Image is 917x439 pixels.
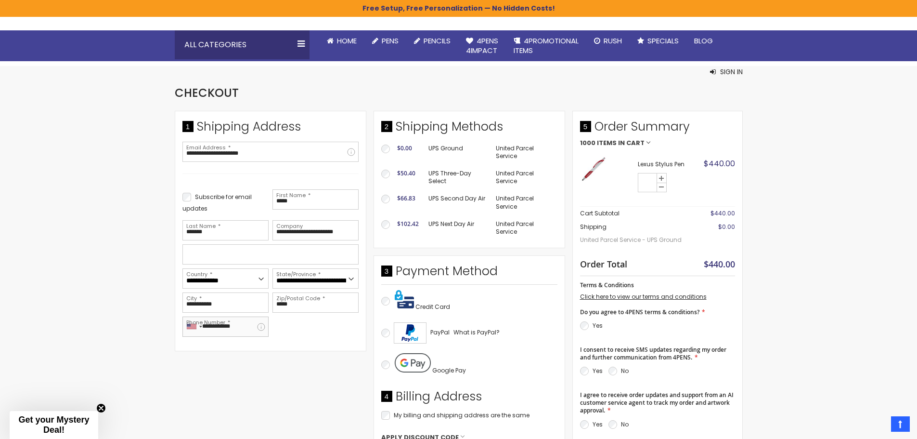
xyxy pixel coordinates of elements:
div: Payment Method [381,263,557,284]
button: Close teaser [96,403,106,413]
td: United Parcel Service [491,190,557,215]
div: Shipping Methods [381,119,557,140]
span: $50.40 [397,169,415,177]
a: Pencils [406,30,458,52]
td: United Parcel Service [491,165,557,190]
label: Yes [593,321,603,330]
div: United States: +1 [183,317,205,336]
strong: Order Total [580,257,627,270]
label: Yes [593,420,603,428]
span: 1000 [580,140,595,146]
span: $0.00 [718,223,735,231]
div: Shipping Address [182,119,359,140]
span: Order Summary [580,119,735,140]
span: 4PROMOTIONAL ITEMS [514,36,579,55]
span: Google Pay [432,366,466,374]
a: Blog [686,30,721,52]
th: Cart Subtotal [580,207,687,221]
a: Rush [586,30,630,52]
span: Pens [382,36,399,46]
a: Click here to view our terms and conditions [580,293,707,301]
span: $0.00 [397,144,412,152]
td: UPS Three-Day Select [424,165,491,190]
img: Lexus Stylus Pen-Red [580,156,607,183]
span: Shipping [580,223,607,231]
img: Acceptance Mark [394,322,426,344]
span: PayPal [430,328,450,336]
span: Terms & Conditions [580,281,634,289]
span: Home [337,36,357,46]
span: Subscribe for email updates [182,193,252,213]
td: UPS Ground [424,140,491,165]
span: My billing and shipping address are the same [394,411,530,419]
a: Top [891,416,910,432]
span: $440.00 [710,209,735,217]
div: Get your Mystery Deal!Close teaser [10,411,98,439]
span: $440.00 [704,258,735,270]
span: Do you agree to 4PENS terms & conditions? [580,308,699,316]
span: Specials [647,36,679,46]
span: $66.83 [397,194,415,202]
label: No [621,420,629,428]
a: 4PROMOTIONALITEMS [506,30,586,62]
a: 4Pens4impact [458,30,506,62]
span: Checkout [175,85,239,101]
span: Rush [604,36,622,46]
a: Specials [630,30,686,52]
td: United Parcel Service [491,140,557,165]
span: 4Pens 4impact [466,36,498,55]
span: $440.00 [704,158,735,169]
span: Items in Cart [597,140,645,146]
div: All Categories [175,30,310,59]
img: Pay with credit card [395,290,414,309]
span: Blog [694,36,713,46]
a: Home [319,30,364,52]
td: United Parcel Service [491,215,557,240]
span: $102.42 [397,220,419,228]
div: Billing Address [381,388,557,410]
td: UPS Next Day Air [424,215,491,240]
span: United Parcel Service - UPS Ground [580,231,687,249]
label: Yes [593,367,603,375]
span: I agree to receive order updates and support from an AI customer service agent to track my order ... [580,391,734,414]
span: Get your Mystery Deal! [18,415,89,435]
span: Pencils [424,36,451,46]
a: What is PayPal? [453,327,500,338]
strong: Lexus Stylus Pen [638,160,695,168]
span: Sign In [720,67,743,77]
span: I consent to receive SMS updates regarding my order and further communication from 4PENS. [580,346,726,361]
label: No [621,367,629,375]
img: Pay with Google Pay [395,353,431,372]
button: Sign In [710,67,743,77]
span: What is PayPal? [453,328,500,336]
span: Credit Card [415,303,450,311]
a: Pens [364,30,406,52]
td: UPS Second Day Air [424,190,491,215]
